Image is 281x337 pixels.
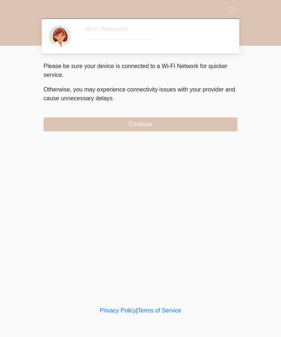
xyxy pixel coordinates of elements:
a: Terms of Service [138,307,181,314]
img: Agent Avatar [49,26,71,48]
img: Sm Skin La Laser Logo [36,5,46,15]
p: Please be sure your device is connected to a Wi-Fi Network for quicker service. [44,62,237,79]
a: Privacy Policy [100,307,136,314]
a: | [136,307,138,314]
span: . [113,95,114,101]
div: ~~~~~~~~~~~~~~~~~~~~ [85,35,226,44]
p: Otherwise, you may experience connectivity issues with your provider and cause unnecessary delays [44,85,237,103]
button: Continue [44,117,237,131]
h2: Wi-Fi Reminder [85,26,226,33]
